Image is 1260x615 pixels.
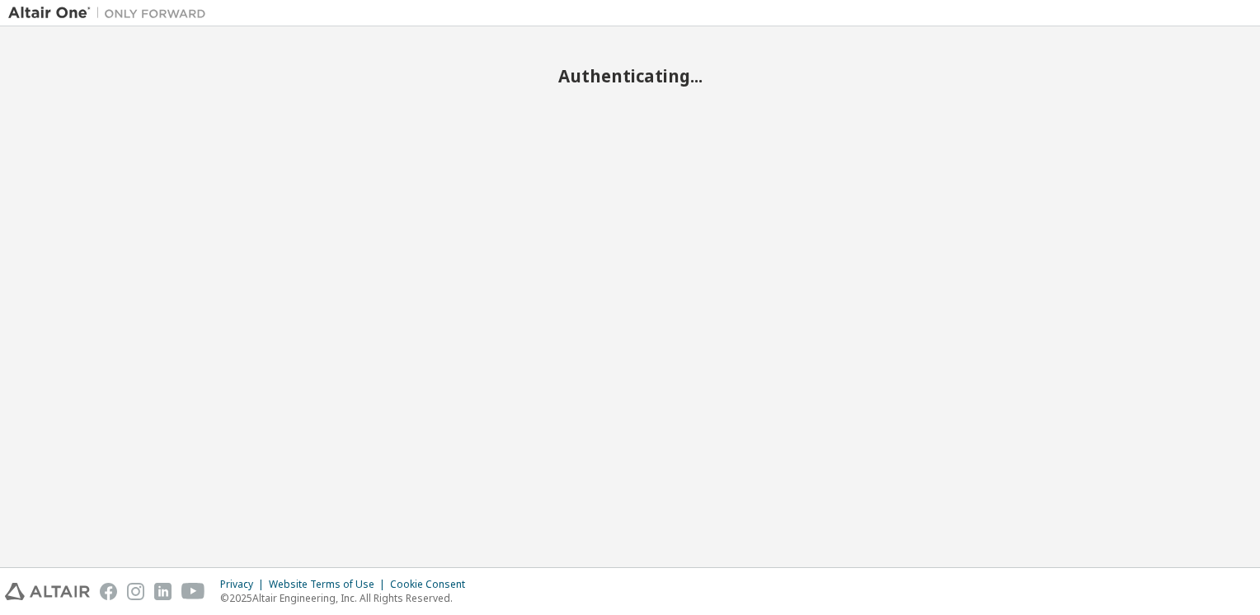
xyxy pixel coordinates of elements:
[220,578,269,591] div: Privacy
[390,578,475,591] div: Cookie Consent
[8,65,1252,87] h2: Authenticating...
[220,591,475,605] p: © 2025 Altair Engineering, Inc. All Rights Reserved.
[5,583,90,600] img: altair_logo.svg
[8,5,214,21] img: Altair One
[127,583,144,600] img: instagram.svg
[181,583,205,600] img: youtube.svg
[100,583,117,600] img: facebook.svg
[269,578,390,591] div: Website Terms of Use
[154,583,172,600] img: linkedin.svg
